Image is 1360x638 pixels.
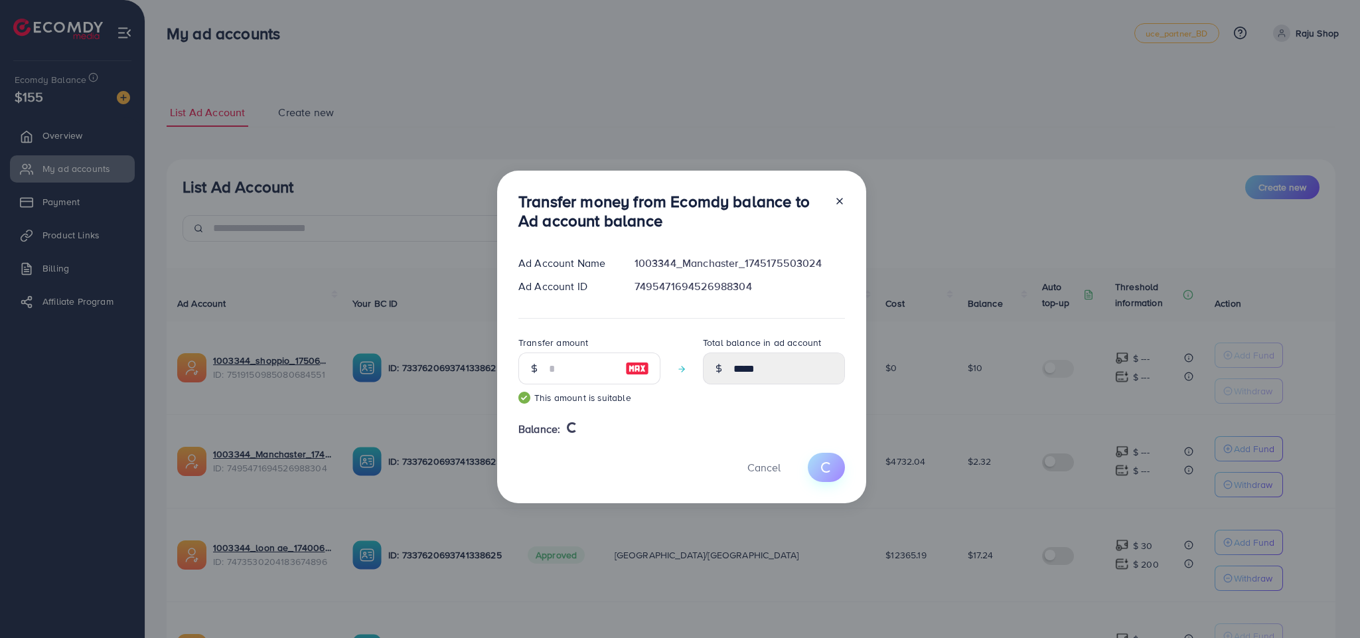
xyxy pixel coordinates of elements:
[703,336,821,349] label: Total balance in ad account
[518,336,588,349] label: Transfer amount
[518,391,660,404] small: This amount is suitable
[508,279,624,294] div: Ad Account ID
[624,279,856,294] div: 7495471694526988304
[508,256,624,271] div: Ad Account Name
[624,256,856,271] div: 1003344_Manchaster_1745175503024
[625,360,649,376] img: image
[518,192,824,230] h3: Transfer money from Ecomdy balance to Ad account balance
[518,392,530,404] img: guide
[747,460,781,475] span: Cancel
[518,422,560,437] span: Balance:
[1304,578,1350,628] iframe: Chat
[731,453,797,481] button: Cancel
